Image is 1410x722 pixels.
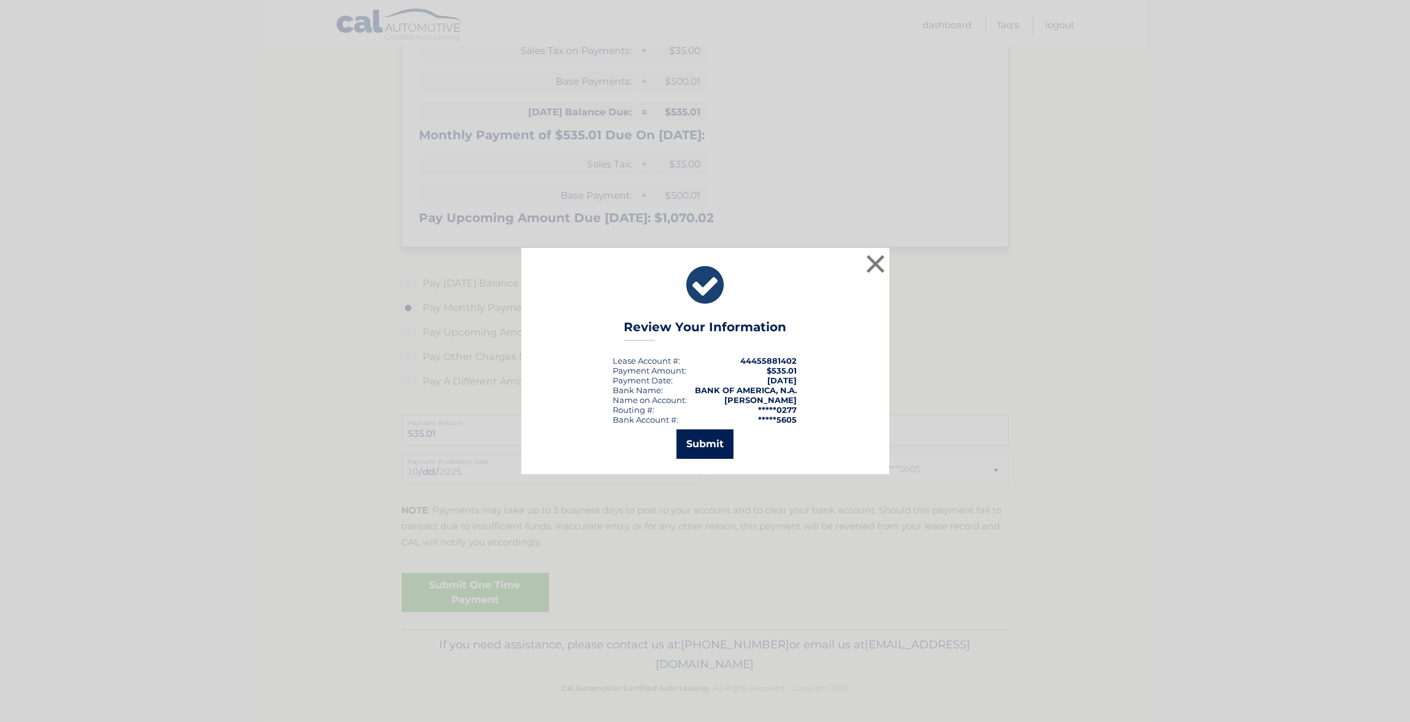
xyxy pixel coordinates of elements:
strong: 44455881402 [741,356,797,366]
div: : [613,375,673,385]
div: Bank Account #: [613,415,679,424]
div: Lease Account #: [613,356,681,366]
strong: BANK OF AMERICA, N.A. [695,385,797,395]
strong: [PERSON_NAME] [725,395,797,405]
div: Bank Name: [613,385,664,395]
div: Payment Amount: [613,366,687,375]
button: Submit [676,429,734,459]
button: × [864,252,888,276]
span: [DATE] [768,375,797,385]
h3: Review Your Information [624,320,786,341]
span: $535.01 [767,366,797,375]
div: Routing #: [613,405,655,415]
span: Payment Date [613,375,672,385]
div: Name on Account: [613,395,688,405]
